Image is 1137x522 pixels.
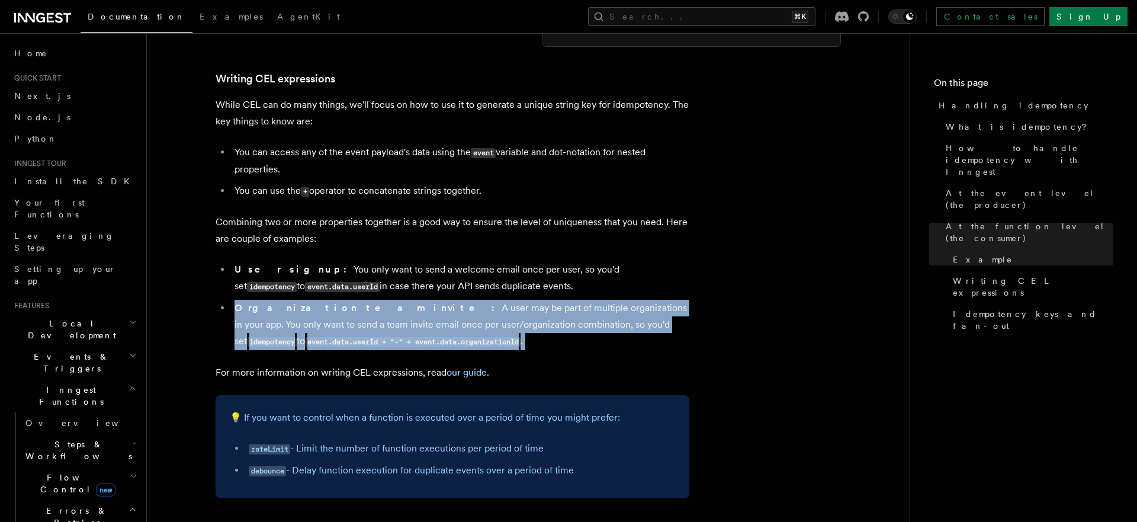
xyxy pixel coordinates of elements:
span: Flow Control [21,472,130,495]
a: Next.js [9,85,139,107]
span: At the function level (the consumer) [946,220,1113,244]
button: Inngest Functions [9,379,139,412]
button: Toggle dark mode [888,9,917,24]
span: Home [14,47,47,59]
a: Setting up your app [9,258,139,292]
a: Home [9,43,139,64]
a: debounce [249,465,286,476]
span: new [96,483,115,497]
li: You can use the operator to concatenate strings together. [231,182,689,200]
span: Steps & Workflows [21,438,132,462]
code: event.data.userId + "-" + event.data.organizationId [305,337,521,347]
a: Contact sales [936,7,1045,26]
a: At the function level (the consumer) [941,216,1113,249]
span: Leveraging Steps [14,231,114,252]
a: Python [9,128,139,149]
button: Search...⌘K [588,7,815,26]
span: Overview [25,418,147,428]
p: 💡 If you want to control when a function is executed over a period of time you might prefer: [230,409,675,426]
span: Example [953,254,1013,265]
kbd: ⌘K [792,11,808,23]
a: What is idempotency? [941,116,1113,137]
span: Documentation [88,12,185,21]
li: You only want to send a welcome email once per user, so you'd set to in case there your API sends... [231,261,689,295]
span: Node.js [14,113,70,122]
button: Events & Triggers [9,346,139,379]
a: Example [948,249,1113,270]
p: While CEL can do many things, we'll focus on how to use it to generate a unique string key for id... [216,97,689,130]
a: Leveraging Steps [9,225,139,258]
span: How to handle idempotency with Inngest [946,142,1113,178]
span: Writing CEL expressions [953,275,1113,299]
span: Inngest tour [9,159,66,168]
a: our guide [447,367,487,378]
li: - Limit the number of function executions per period of time [245,440,675,457]
span: Python [14,134,57,143]
span: Examples [200,12,263,21]
span: Next.js [14,91,70,101]
span: Setting up your app [14,264,116,286]
a: Handling idempotency [934,95,1113,116]
a: Documentation [81,4,192,33]
span: Install the SDK [14,177,137,186]
a: rateLimit [249,443,290,454]
code: event [471,148,496,158]
strong: User signup: [235,264,354,275]
a: Writing CEL expressions [216,71,335,87]
span: Events & Triggers [9,351,129,374]
span: At the event level (the producer) [946,187,1113,211]
code: idempotency [247,282,297,292]
p: Combining two or more properties together is a good way to ensure the level of uniqueness that yo... [216,214,689,247]
li: You can access any of the event payload's data using the variable and dot-notation for nested pro... [231,144,689,178]
button: Local Development [9,313,139,346]
code: + [301,187,309,197]
h4: On this page [934,76,1113,95]
span: Handling idempotency [939,100,1088,111]
span: Features [9,301,49,310]
span: Your first Functions [14,198,85,219]
li: A user may be part of multiple organizations in your app. You only want to send a team invite ema... [231,300,689,350]
a: How to handle idempotency with Inngest [941,137,1113,182]
strong: Organization team invite: [235,302,502,313]
a: Overview [21,412,139,434]
a: AgentKit [270,4,347,32]
span: Inngest Functions [9,384,128,408]
code: event.data.userId [305,282,380,292]
a: Node.js [9,107,139,128]
span: Idempotency keys and fan-out [953,308,1113,332]
p: For more information on writing CEL expressions, read . [216,364,689,381]
a: Your first Functions [9,192,139,225]
code: idempotency [247,337,297,347]
span: Quick start [9,73,61,83]
span: AgentKit [277,12,340,21]
a: At the event level (the producer) [941,182,1113,216]
span: Local Development [9,318,129,341]
a: Examples [192,4,270,32]
button: Flow Controlnew [21,467,139,500]
li: - Delay function execution for duplicate events over a period of time [245,462,675,479]
code: rateLimit [249,444,290,454]
span: What is idempotency? [946,121,1095,133]
a: Idempotency keys and fan-out [948,303,1113,337]
a: Sign Up [1049,7,1128,26]
code: debounce [249,466,286,476]
button: Steps & Workflows [21,434,139,467]
a: Install the SDK [9,171,139,192]
a: Writing CEL expressions [948,270,1113,303]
